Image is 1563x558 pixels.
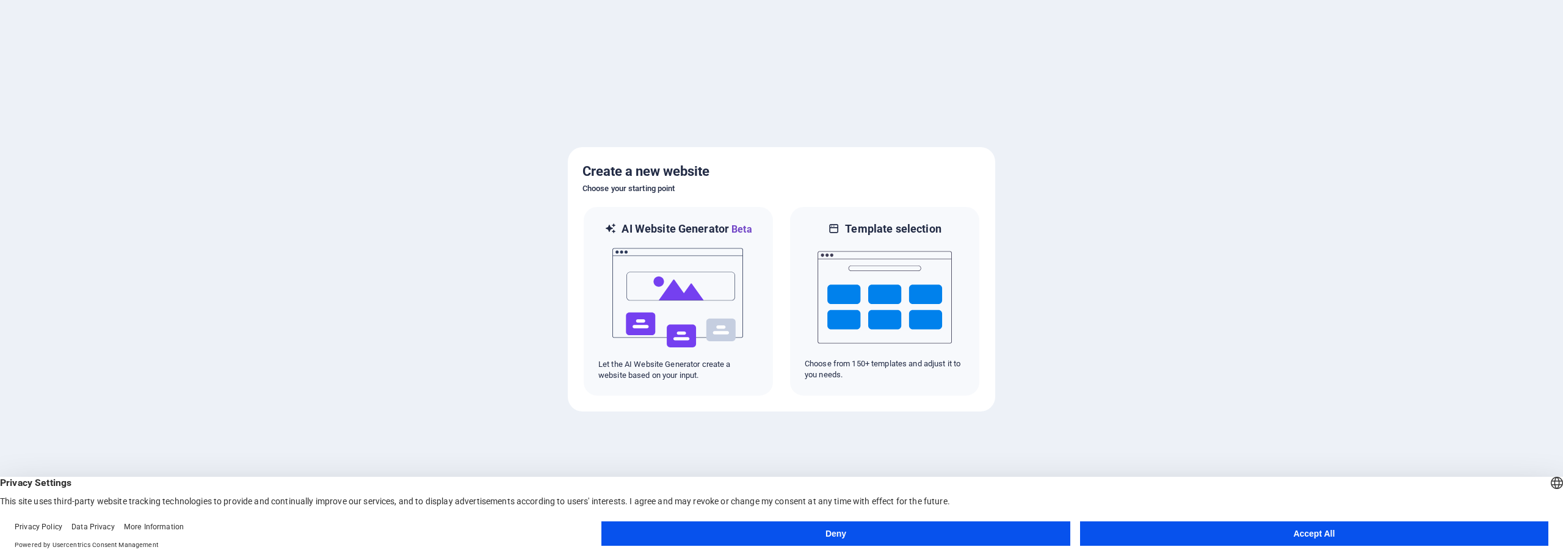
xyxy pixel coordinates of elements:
h6: Choose your starting point [582,181,981,196]
div: AI Website GeneratorBetaaiLet the AI Website Generator create a website based on your input. [582,206,774,397]
p: Choose from 150+ templates and adjust it to you needs. [805,358,965,380]
p: Let the AI Website Generator create a website based on your input. [598,359,758,381]
img: ai [611,237,745,359]
span: Beta [729,223,752,235]
div: Template selectionChoose from 150+ templates and adjust it to you needs. [789,206,981,397]
h6: AI Website Generator [622,222,752,237]
h6: Template selection [845,222,941,236]
h5: Create a new website [582,162,981,181]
